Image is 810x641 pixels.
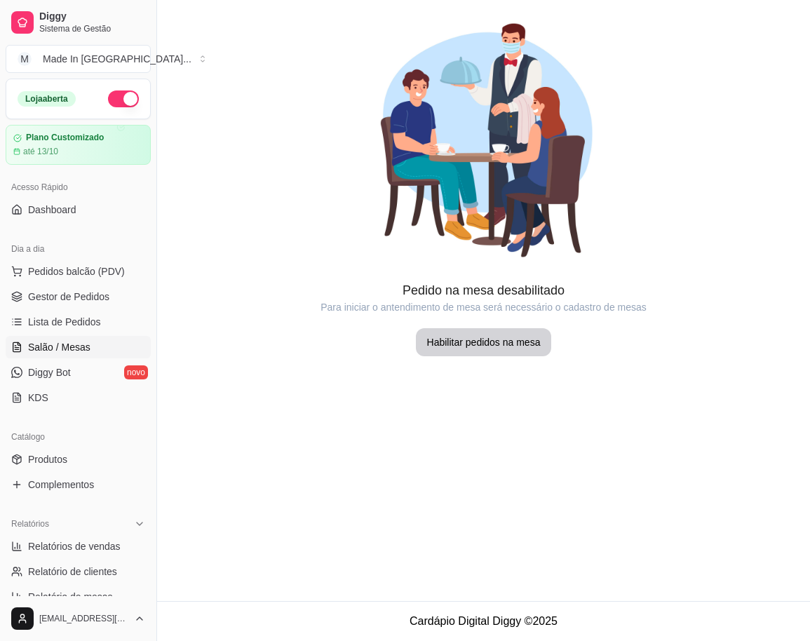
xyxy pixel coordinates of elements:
[39,11,145,23] span: Diggy
[18,91,76,107] div: Loja aberta
[28,290,109,304] span: Gestor de Pedidos
[6,535,151,558] a: Relatórios de vendas
[28,340,90,354] span: Salão / Mesas
[39,613,128,624] span: [EMAIL_ADDRESS][DOMAIN_NAME]
[6,6,151,39] a: DiggySistema de Gestão
[6,336,151,358] a: Salão / Mesas
[108,90,139,107] button: Alterar Status
[6,386,151,409] a: KDS
[28,391,48,405] span: KDS
[28,539,121,553] span: Relatórios de vendas
[18,52,32,66] span: M
[28,264,125,278] span: Pedidos balcão (PDV)
[6,45,151,73] button: Select a team
[28,478,94,492] span: Complementos
[6,198,151,221] a: Dashboard
[28,590,113,604] span: Relatório de mesas
[6,448,151,471] a: Produtos
[6,602,151,635] button: [EMAIL_ADDRESS][DOMAIN_NAME]
[23,146,58,157] article: até 13/10
[26,133,104,143] article: Plano Customizado
[39,23,145,34] span: Sistema de Gestão
[6,125,151,165] a: Plano Customizadoaté 13/10
[6,238,151,260] div: Dia a dia
[157,300,810,314] article: Para iniciar o antendimento de mesa será necessário o cadastro de mesas
[6,285,151,308] a: Gestor de Pedidos
[6,260,151,283] button: Pedidos balcão (PDV)
[28,203,76,217] span: Dashboard
[43,52,191,66] div: Made In [GEOGRAPHIC_DATA] ...
[6,426,151,448] div: Catálogo
[6,586,151,608] a: Relatório de mesas
[28,565,117,579] span: Relatório de clientes
[6,311,151,333] a: Lista de Pedidos
[6,473,151,496] a: Complementos
[6,176,151,198] div: Acesso Rápido
[28,315,101,329] span: Lista de Pedidos
[6,361,151,384] a: Diggy Botnovo
[416,328,552,356] button: Habilitar pedidos na mesa
[6,560,151,583] a: Relatório de clientes
[157,601,810,641] footer: Cardápio Digital Diggy © 2025
[11,518,49,529] span: Relatórios
[28,365,71,379] span: Diggy Bot
[28,452,67,466] span: Produtos
[157,281,810,300] article: Pedido na mesa desabilitado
